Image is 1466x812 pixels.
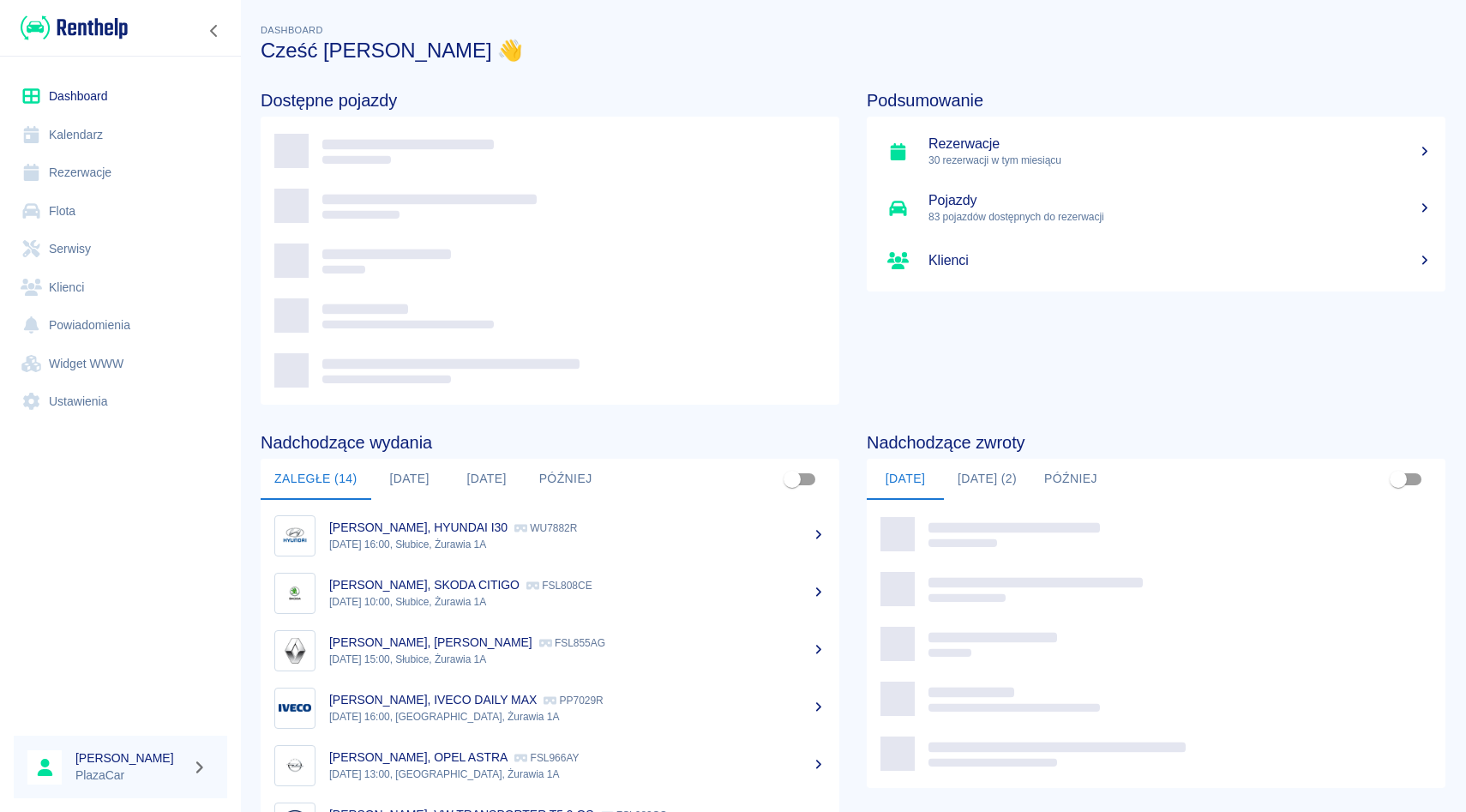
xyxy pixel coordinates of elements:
button: [DATE] [371,459,448,500]
img: Image [279,692,311,725]
button: [DATE] [867,459,944,500]
a: Serwisy [14,230,227,268]
p: FSL808CE [526,580,592,592]
a: Flota [14,192,227,231]
p: FSL966AY [514,752,579,764]
a: Image[PERSON_NAME], [PERSON_NAME] FSL855AG[DATE] 15:00, Słubice, Żurawia 1A [261,622,839,679]
a: Image[PERSON_NAME], OPEL ASTRA FSL966AY[DATE] 13:00, [GEOGRAPHIC_DATA], Żurawia 1A [261,737,839,794]
span: Pokaż przypisane tylko do mnie [1382,463,1415,496]
p: 30 rezerwacji w tym miesiącu [928,153,1432,168]
a: Renthelp logo [14,14,128,42]
p: [DATE] 15:00, Słubice, Żurawia 1A [329,652,826,667]
h4: Podsumowanie [867,90,1445,111]
button: [DATE] [448,459,526,500]
p: PlazaCar [75,767,185,785]
a: Powiadomienia [14,306,227,345]
p: [PERSON_NAME], HYUNDAI I30 [329,520,508,534]
h6: [PERSON_NAME] [75,749,185,767]
p: [DATE] 10:00, Słubice, Żurawia 1A [329,594,826,610]
p: [DATE] 16:00, [GEOGRAPHIC_DATA], Żurawia 1A [329,709,826,725]
img: Image [279,749,311,782]
p: FSL855AG [539,637,605,649]
button: Zaległe (14) [261,459,371,500]
button: Później [526,459,606,500]
p: [PERSON_NAME], [PERSON_NAME] [329,635,532,649]
a: Klienci [14,268,227,307]
a: Dashboard [14,77,227,116]
img: Image [279,635,311,667]
h4: Dostępne pojazdy [261,90,839,111]
button: Później [1030,459,1111,500]
a: Rezerwacje [14,153,227,192]
img: Image [279,520,311,552]
h5: Klienci [928,252,1432,269]
h3: Cześć [PERSON_NAME] 👋 [261,39,1445,63]
a: Pojazdy83 pojazdów dostępnych do rezerwacji [867,180,1445,237]
p: [PERSON_NAME], IVECO DAILY MAX [329,693,537,707]
p: PP7029R [544,695,603,707]
a: Rezerwacje30 rezerwacji w tym miesiącu [867,123,1445,180]
a: Kalendarz [14,116,227,154]
p: [DATE] 13:00, [GEOGRAPHIC_DATA], Żurawia 1A [329,767,826,782]
p: 83 pojazdów dostępnych do rezerwacji [928,209,1432,225]
button: [DATE] (2) [944,459,1030,500]
a: Widget WWW [14,345,227,383]
p: [DATE] 16:00, Słubice, Żurawia 1A [329,537,826,552]
span: Dashboard [261,25,323,35]
p: [PERSON_NAME], OPEL ASTRA [329,750,508,764]
h5: Pojazdy [928,192,1432,209]
img: Image [279,577,311,610]
a: Image[PERSON_NAME], SKODA CITIGO FSL808CE[DATE] 10:00, Słubice, Żurawia 1A [261,564,839,622]
h4: Nadchodzące zwroty [867,432,1445,453]
h4: Nadchodzące wydania [261,432,839,453]
a: Image[PERSON_NAME], IVECO DAILY MAX PP7029R[DATE] 16:00, [GEOGRAPHIC_DATA], Żurawia 1A [261,679,839,737]
a: Image[PERSON_NAME], HYUNDAI I30 WU7882R[DATE] 16:00, Słubice, Żurawia 1A [261,507,839,564]
button: Zwiń nawigację [201,20,227,42]
a: Ustawienia [14,382,227,421]
span: Pokaż przypisane tylko do mnie [776,463,808,496]
a: Klienci [867,237,1445,285]
h5: Rezerwacje [928,135,1432,153]
p: [PERSON_NAME], SKODA CITIGO [329,578,520,592]
p: WU7882R [514,522,577,534]
img: Renthelp logo [21,14,128,42]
